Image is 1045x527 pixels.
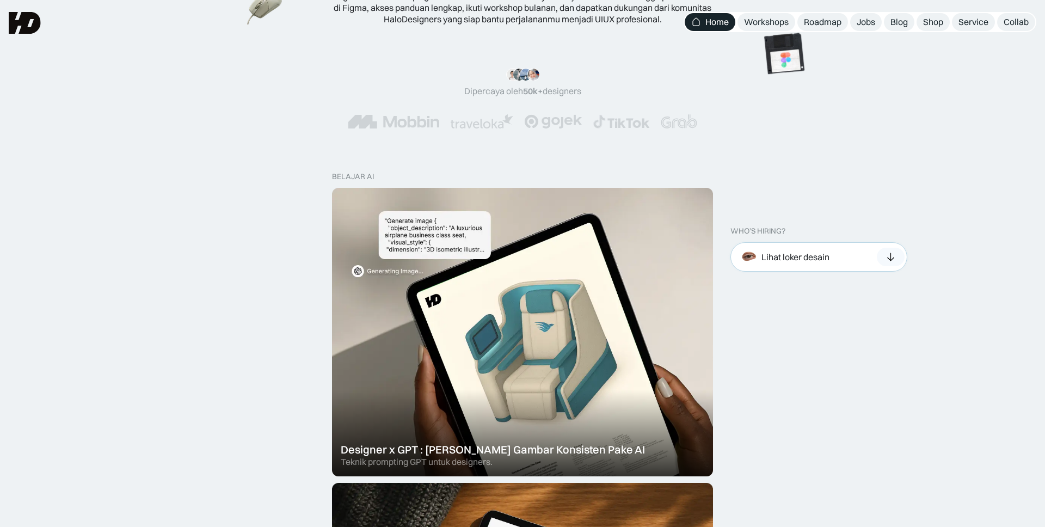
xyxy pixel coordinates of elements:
a: Shop [917,13,950,31]
a: Blog [884,13,914,31]
a: Roadmap [797,13,848,31]
span: 50k+ [523,85,543,96]
div: Blog [890,16,908,28]
div: Dipercaya oleh designers [464,85,581,97]
a: Jobs [850,13,882,31]
div: Home [705,16,729,28]
div: Shop [923,16,943,28]
a: Workshops [737,13,795,31]
div: Jobs [857,16,875,28]
div: Service [958,16,988,28]
div: Collab [1004,16,1029,28]
a: Designer x GPT : [PERSON_NAME] Gambar Konsisten Pake AITeknik prompting GPT untuk designers. [332,188,713,476]
div: Roadmap [804,16,841,28]
a: Home [685,13,735,31]
div: WHO’S HIRING? [730,226,785,236]
div: Workshops [744,16,789,28]
div: belajar ai [332,172,374,181]
a: Service [952,13,995,31]
div: Lihat loker desain [761,252,829,263]
a: Collab [997,13,1035,31]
